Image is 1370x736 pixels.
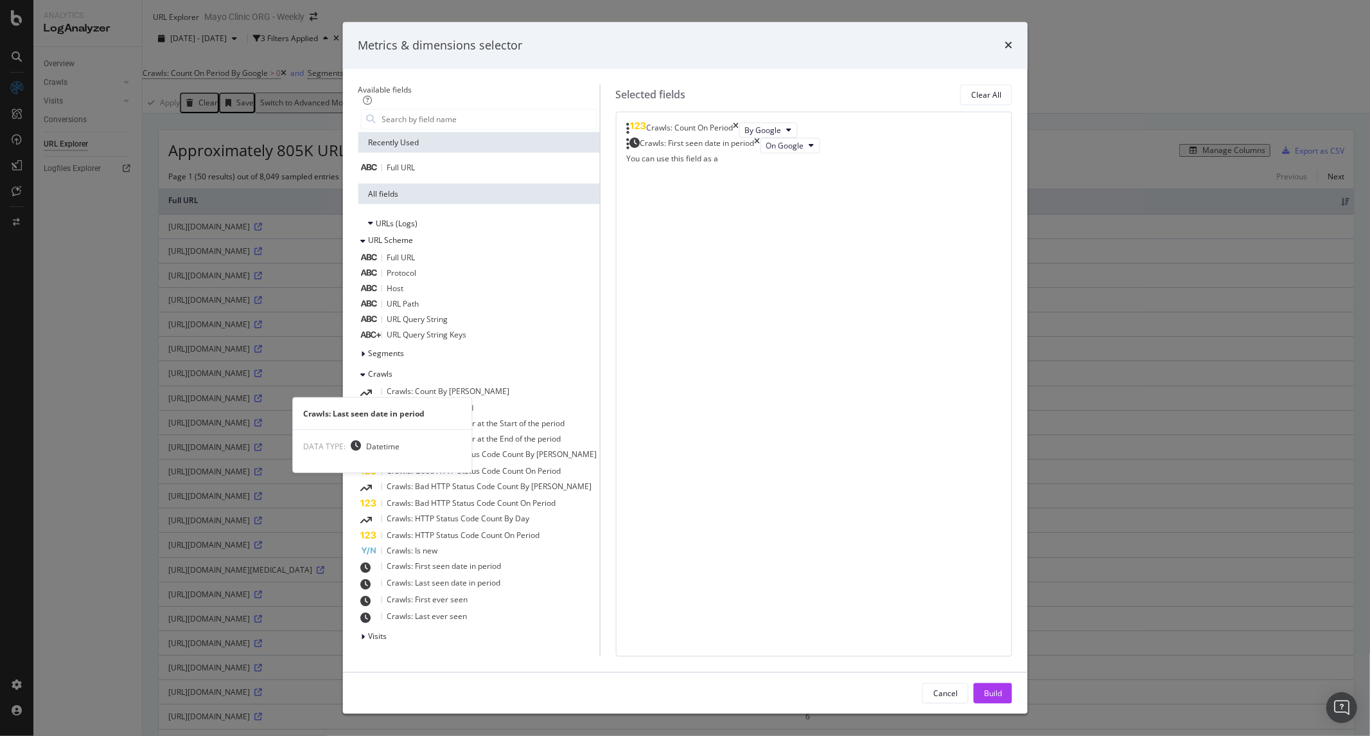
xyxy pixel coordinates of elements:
[387,283,403,294] span: Host
[358,132,599,153] div: Recently Used
[358,184,599,204] div: All fields
[380,110,596,129] input: Search by field name
[640,138,754,154] div: Crawls: First seen date in period
[733,123,739,138] div: times
[387,434,561,445] span: Crawls: Count Since Ever at the End of the period
[387,268,416,279] span: Protocol
[387,530,540,541] span: Crawls: HTTP Status Code Count On Period
[368,369,392,380] span: Crawls
[368,235,413,246] span: URL Scheme
[739,123,797,138] button: By Google
[368,348,404,359] span: Segments
[387,595,468,606] span: Crawls: First ever seen
[971,89,1001,100] div: Clear All
[933,688,958,699] div: Cancel
[760,138,820,154] button: On Google
[342,22,1028,714] div: modal
[984,688,1002,699] div: Build
[1005,37,1012,54] div: times
[387,578,500,589] span: Crawls: Last seen date in period
[387,163,415,174] span: Full URL
[387,481,592,492] span: Crawls: Bad HTTP Status Code Count By [PERSON_NAME]
[922,683,969,704] button: Cancel
[387,386,509,397] span: Crawls: Count By [PERSON_NAME]
[960,85,1012,105] button: Clear All
[615,87,685,102] div: Selected fields
[387,418,565,429] span: Crawls: Count Since Ever at the Start of the period
[974,683,1012,704] button: Build
[754,138,760,154] div: times
[646,123,733,138] div: Crawls: Count On Period
[626,138,1001,154] div: Crawls: First seen date in periodtimesOn Google
[626,154,1001,165] div: You can use this field as a
[293,408,471,418] div: Crawls: Last seen date in period
[366,440,400,451] span: Datetime
[387,498,556,509] span: Crawls: Bad HTTP Status Code Count On Period
[1326,692,1357,723] div: Open Intercom Messenger
[387,314,448,325] span: URL Query String
[387,330,466,341] span: URL Query String Keys
[387,253,415,264] span: Full URL
[387,449,597,460] span: Crawls: Good HTTP Status Code Count By [PERSON_NAME]
[358,85,599,96] div: Available fields
[387,561,501,572] span: Crawls: First seen date in period
[303,440,346,451] span: DATA TYPE:
[387,611,467,622] span: Crawls: Last ever seen
[376,218,417,229] span: URLs (Logs)
[387,299,419,310] span: URL Path
[368,631,387,642] span: Visits
[626,123,1001,138] div: Crawls: Count On PeriodtimesBy Google
[766,140,804,151] span: On Google
[387,546,437,557] span: Crawls: Is new
[358,37,522,54] div: Metrics & dimensions selector
[387,466,561,477] span: Crawls: Good HTTP Status Code Count On Period
[387,514,529,525] span: Crawls: HTTP Status Code Count By Day
[744,125,781,136] span: By Google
